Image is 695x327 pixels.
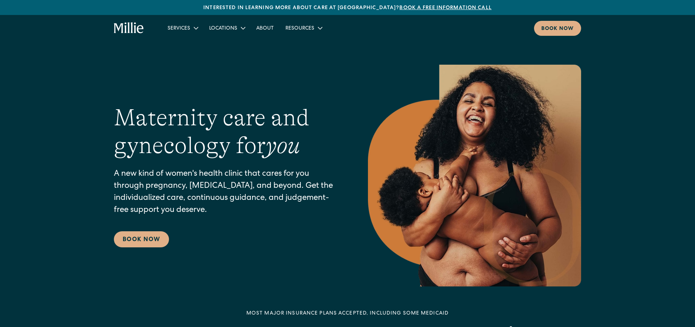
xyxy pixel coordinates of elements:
[168,25,190,33] div: Services
[250,22,280,34] a: About
[114,22,144,34] a: home
[209,25,237,33] div: Locations
[266,132,300,159] em: you
[399,5,491,11] a: Book a free information call
[246,310,449,318] div: MOST MAJOR INSURANCE PLANS ACCEPTED, INCLUDING some MEDICAID
[114,104,339,160] h1: Maternity care and gynecology for
[534,21,581,36] a: Book now
[541,25,574,33] div: Book now
[114,231,169,247] a: Book Now
[280,22,327,34] div: Resources
[114,168,339,217] p: A new kind of women's health clinic that cares for you through pregnancy, [MEDICAL_DATA], and bey...
[368,65,581,286] img: Smiling mother with her baby in arms, celebrating body positivity and the nurturing bond of postp...
[162,22,203,34] div: Services
[285,25,314,33] div: Resources
[203,22,250,34] div: Locations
